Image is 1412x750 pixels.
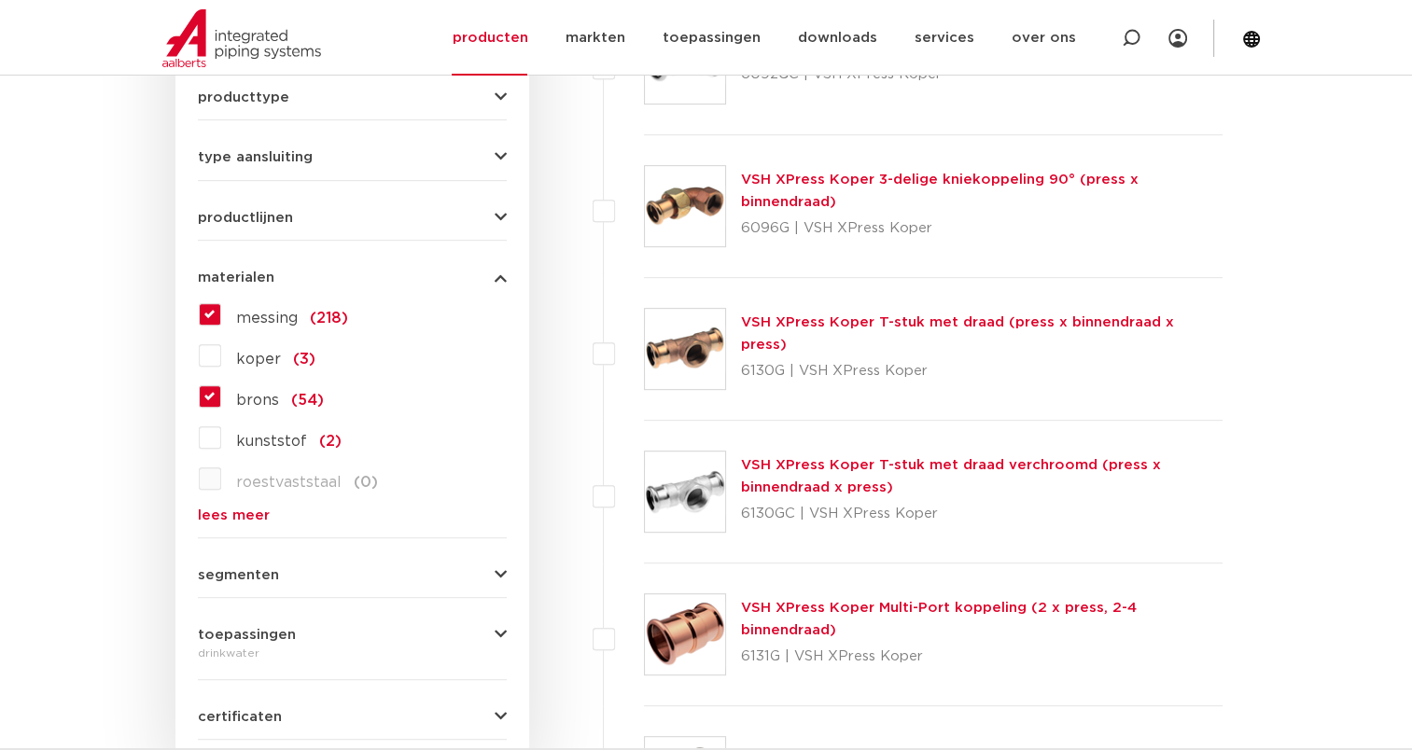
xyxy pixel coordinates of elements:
img: Thumbnail for VSH XPress Koper Multi-Port koppeling (2 x press, 2-4 binnendraad) [645,594,725,674]
img: Thumbnail for VSH XPress Koper T-stuk met draad (press x binnendraad x press) [645,309,725,389]
a: VSH XPress Koper 3-delige kniekoppeling 90° (press x binnendraad) [741,173,1139,209]
img: Thumbnail for VSH XPress Koper T-stuk met draad verchroomd (press x binnendraad x press) [645,451,725,532]
a: lees meer [198,508,507,522]
button: materialen [198,271,507,285]
img: Thumbnail for VSH XPress Koper 3-delige kniekoppeling 90° (press x binnendraad) [645,166,725,246]
span: producttype [198,90,289,104]
p: 6096G | VSH XPress Koper [741,214,1223,243]
span: kunststof [236,434,307,449]
span: materialen [198,271,274,285]
span: (0) [354,475,378,490]
button: toepassingen [198,628,507,642]
button: type aansluiting [198,150,507,164]
span: messing [236,311,298,326]
span: roestvaststaal [236,475,342,490]
span: koper [236,352,281,367]
span: certificaten [198,710,282,724]
div: drinkwater [198,642,507,664]
button: producttype [198,90,507,104]
span: segmenten [198,568,279,582]
span: (218) [310,311,348,326]
span: toepassingen [198,628,296,642]
span: type aansluiting [198,150,313,164]
span: (3) [293,352,315,367]
a: VSH XPress Koper T-stuk met draad (press x binnendraad x press) [741,315,1174,352]
span: (54) [291,393,324,408]
p: 6131G | VSH XPress Koper [741,642,1223,672]
a: VSH XPress Koper Multi-Port koppeling (2 x press, 2-4 binnendraad) [741,601,1137,637]
button: segmenten [198,568,507,582]
button: certificaten [198,710,507,724]
span: (2) [319,434,342,449]
span: productlijnen [198,211,293,225]
p: 6130GC | VSH XPress Koper [741,499,1223,529]
span: brons [236,393,279,408]
button: productlijnen [198,211,507,225]
a: VSH XPress Koper T-stuk met draad verchroomd (press x binnendraad x press) [741,458,1161,494]
p: 6130G | VSH XPress Koper [741,356,1223,386]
